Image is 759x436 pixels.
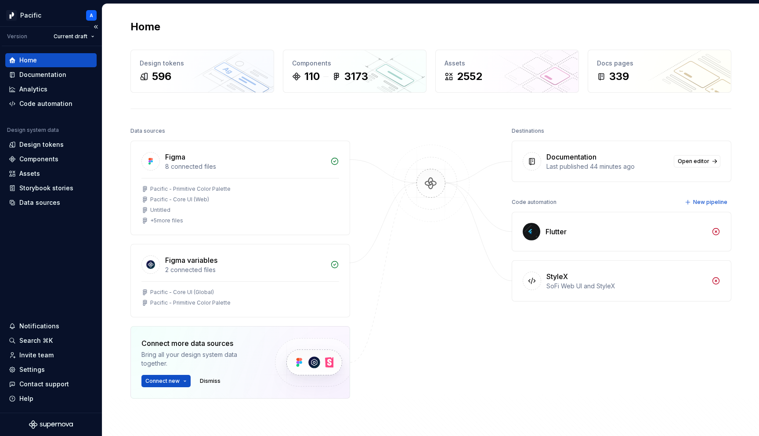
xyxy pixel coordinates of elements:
div: Documentation [19,70,66,79]
a: Home [5,53,97,67]
span: Current draft [54,33,87,40]
div: Figma variables [165,255,217,265]
button: Collapse sidebar [90,21,102,33]
button: Help [5,392,97,406]
div: Destinations [512,125,544,137]
div: A [90,12,93,19]
div: Pacific - Core UI (Global) [150,289,214,296]
a: Components [5,152,97,166]
div: Connect more data sources [141,338,260,349]
div: SoFi Web UI and StyleX [546,282,706,291]
div: 2 connected files [165,265,325,274]
a: Figma variables2 connected filesPacific - Core UI (Global)Pacific - Primitive Color Palette [130,244,350,317]
div: 8 connected files [165,162,325,171]
button: New pipeline [682,196,731,208]
span: Dismiss [200,378,220,385]
div: 110 [304,69,320,84]
button: Connect new [141,375,191,387]
div: Analytics [19,85,47,94]
div: Pacific [20,11,41,20]
div: 596 [152,69,171,84]
button: PacificA [2,6,100,25]
button: Current draft [50,30,98,43]
a: Components1103173 [283,50,426,93]
div: Docs pages [597,59,722,68]
a: Assets2552 [435,50,579,93]
div: Assets [19,169,40,178]
a: Code automation [5,97,97,111]
div: Help [19,394,33,403]
div: Settings [19,365,45,374]
div: Contact support [19,380,69,389]
a: Analytics [5,82,97,96]
svg: Supernova Logo [29,420,73,429]
span: Open editor [678,158,709,165]
div: Figma [165,152,185,162]
div: Notifications [19,322,59,331]
a: Figma8 connected filesPacific - Primitive Color PalettePacific - Core UI (Web)Untitled+5more files [130,141,350,235]
div: 339 [609,69,629,84]
div: Version [7,33,27,40]
a: Documentation [5,68,97,82]
div: 3173 [344,69,368,84]
button: Search ⌘K [5,334,97,348]
div: Design tokens [140,59,265,68]
div: Code automation [512,196,557,208]
div: + 5 more files [150,217,183,224]
div: Flutter [546,226,567,237]
div: Design system data [7,127,59,134]
div: Storybook stories [19,184,73,193]
div: Last published 44 minutes ago [546,162,669,171]
button: Notifications [5,319,97,333]
div: Components [19,155,58,163]
div: Search ⌘K [19,336,53,345]
div: Documentation [546,152,596,162]
a: Assets [5,167,97,181]
div: Assets [445,59,570,68]
button: Dismiss [196,375,224,387]
a: Storybook stories [5,181,97,195]
a: Docs pages339 [588,50,731,93]
div: Design tokens [19,140,64,149]
a: Data sources [5,196,97,210]
div: Bring all your design system data together. [141,350,260,368]
div: Pacific - Core UI (Web) [150,196,209,203]
div: Pacific - Primitive Color Palette [150,299,231,306]
div: Data sources [130,125,165,137]
div: Data sources [19,198,60,207]
div: Components [292,59,417,68]
span: Connect new [145,378,180,385]
span: New pipeline [693,199,727,206]
img: 8d0dbd7b-a897-4c39-8ca0-62fbda938e11.png [6,10,17,21]
a: Design tokens596 [130,50,274,93]
div: StyleX [546,271,568,282]
div: Pacific - Primitive Color Palette [150,185,231,193]
a: Open editor [674,155,720,167]
div: Invite team [19,351,54,360]
div: Home [19,56,37,65]
button: Contact support [5,377,97,391]
a: Invite team [5,348,97,362]
div: Untitled [150,207,170,214]
h2: Home [130,20,160,34]
div: 2552 [457,69,482,84]
a: Settings [5,363,97,377]
a: Design tokens [5,138,97,152]
div: Code automation [19,99,72,108]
